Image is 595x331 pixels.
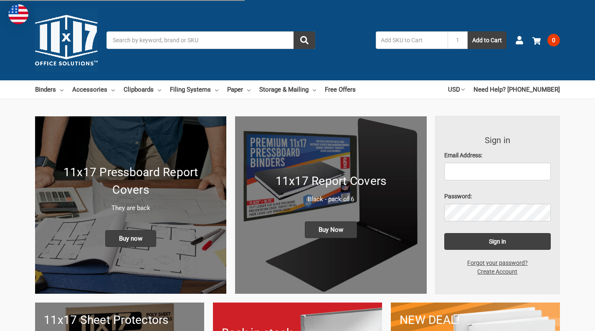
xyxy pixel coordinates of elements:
img: New 11x17 Pressboard Binders [35,116,226,294]
span: Buy now [105,230,156,247]
a: Need Help? [PHONE_NUMBER] [473,80,560,99]
h1: 11x17 Report Covers [244,172,418,190]
a: Binders [35,80,63,99]
a: Storage & Mailing [259,80,316,99]
span: 0 [547,34,560,46]
iframe: Google Customer Reviews [526,308,595,331]
input: Search by keyword, brand or SKU [106,31,315,49]
h1: 11x17 Sheet Protectors [44,311,195,329]
img: 11x17.com [35,9,98,72]
label: Email Address: [444,151,551,160]
p: They are back [44,203,218,213]
a: Clipboards [124,80,161,99]
a: 0 [532,29,560,51]
label: Password: [444,192,551,201]
a: Accessories [72,80,115,99]
h1: 11x17 Pressboard Report Covers [44,164,218,199]
img: 11x17 Report Covers [235,116,426,294]
a: Free Offers [325,80,356,99]
button: Add to Cart [468,31,506,49]
input: Add SKU to Cart [376,31,448,49]
span: Buy Now [305,221,357,238]
a: Create Account [473,267,522,276]
img: duty and tax information for United States [8,4,28,24]
h1: NEW DEAL! [400,311,551,329]
a: Paper [227,80,251,99]
a: Forgot your password? [463,259,532,267]
a: 11x17 Report Covers 11x17 Report Covers Black - pack of 6 Buy Now [235,116,426,294]
p: Black - pack of 6 [244,195,418,204]
a: USD [448,80,465,99]
h3: Sign in [444,134,551,146]
input: Sign in [444,233,551,250]
a: Filing Systems [170,80,218,99]
a: New 11x17 Pressboard Binders 11x17 Pressboard Report Covers They are back Buy now [35,116,226,294]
